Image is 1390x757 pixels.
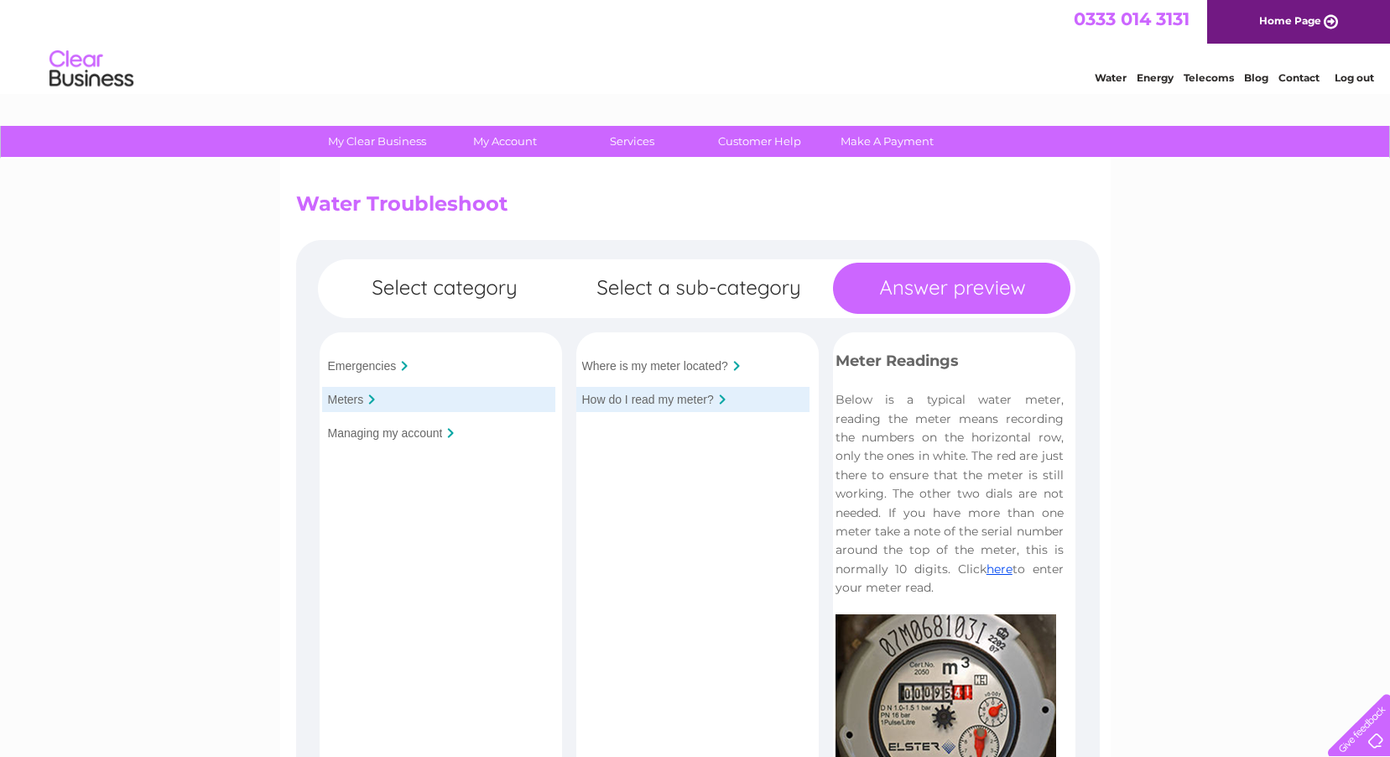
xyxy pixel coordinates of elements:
[1335,71,1374,84] a: Log out
[308,126,446,157] a: My Clear Business
[987,561,1013,577] a: here
[296,192,1095,224] h2: Water Troubleshoot
[1095,71,1127,84] a: Water
[1184,71,1234,84] a: Telecoms
[435,126,574,157] a: My Account
[582,359,728,373] input: Where is my meter located?
[328,359,397,373] input: Emergencies
[49,44,134,95] img: logo.png
[1074,8,1190,29] a: 0333 014 3131
[818,126,956,157] a: Make A Payment
[690,126,829,157] a: Customer Help
[1137,71,1174,84] a: Energy
[836,349,1064,378] h3: Meter Readings
[1278,71,1320,84] a: Contact
[328,426,443,440] input: Managing my account
[563,126,701,157] a: Services
[299,9,1092,81] div: Clear Business is a trading name of Verastar Limited (registered in [GEOGRAPHIC_DATA] No. 3667643...
[836,390,1064,597] p: Below is a typical water meter, reading the meter means recording the numbers on the horizontal r...
[582,393,714,406] input: How do I read my meter?
[328,393,364,406] input: Meters
[1244,71,1268,84] a: Blog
